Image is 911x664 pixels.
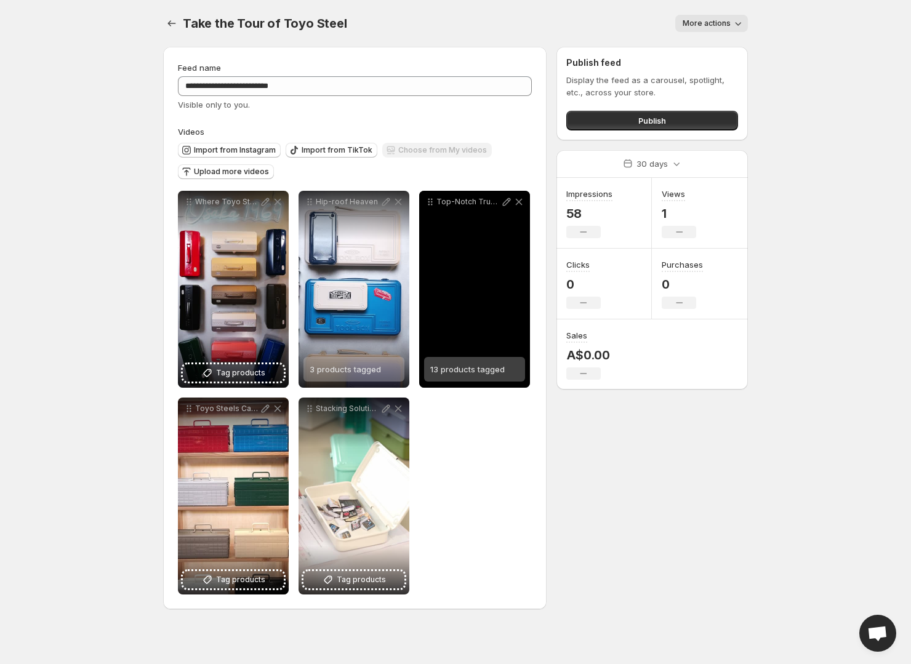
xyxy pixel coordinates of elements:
div: Hip-roof Heaven3 products tagged [299,191,409,388]
span: Import from TikTok [302,145,372,155]
button: Upload more videos [178,164,274,179]
div: Stacking SolutionsTag products [299,398,409,594]
p: Stacking Solutions [316,404,380,414]
p: Hip-roof Heaven [316,197,380,207]
span: 3 products tagged [310,364,381,374]
p: Top-Notch Trunk Types [436,197,500,207]
p: Display the feed as a carousel, spotlight, etc., across your store. [566,74,738,98]
button: More actions [675,15,748,32]
button: Import from TikTok [286,143,377,158]
span: Upload more videos [194,167,269,177]
span: Import from Instagram [194,145,276,155]
span: Tag products [216,367,265,379]
div: Top-Notch Trunk Types13 products tagged [419,191,530,388]
span: Videos [178,127,204,137]
p: 58 [566,206,612,221]
span: Take the Tour of Toyo Steel [183,16,347,31]
span: Tag products [337,574,386,586]
h3: Views [662,188,685,200]
span: More actions [683,18,731,28]
span: Visible only to you. [178,100,250,110]
button: Publish [566,111,738,130]
p: A$0.00 [566,348,610,362]
span: 13 products tagged [430,364,505,374]
button: Tag products [183,364,284,382]
div: Where Toyo Steel StartedTag products [178,191,289,388]
button: Tag products [303,571,404,588]
p: 0 [662,277,703,292]
div: Toyo Steels Cantilever ClassicsTag products [178,398,289,594]
span: Publish [638,114,666,127]
div: Open chat [859,615,896,652]
p: 1 [662,206,696,221]
h3: Sales [566,329,587,342]
button: Settings [163,15,180,32]
p: 0 [566,277,601,292]
p: 30 days [636,158,668,170]
button: Tag products [183,571,284,588]
h3: Purchases [662,258,703,271]
p: Toyo Steels Cantilever Classics [195,404,259,414]
h3: Clicks [566,258,590,271]
p: Where Toyo Steel Started [195,197,259,207]
h3: Impressions [566,188,612,200]
h2: Publish feed [566,57,738,69]
button: Import from Instagram [178,143,281,158]
span: Feed name [178,63,221,73]
span: Tag products [216,574,265,586]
